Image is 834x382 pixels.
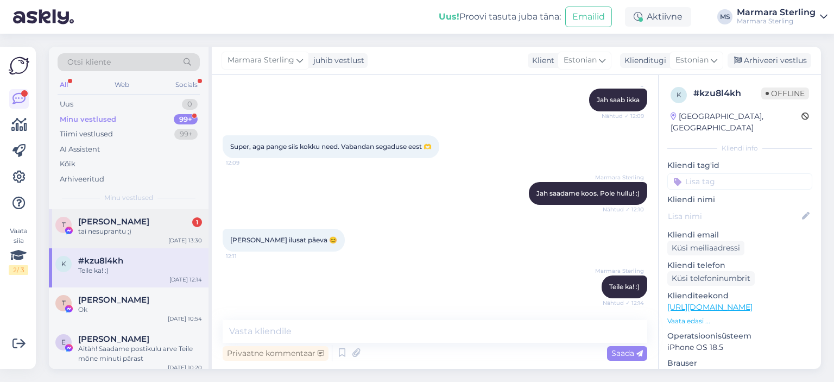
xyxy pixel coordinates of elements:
[667,330,812,342] p: Operatsioonisüsteem
[667,229,812,241] p: Kliendi email
[230,236,337,244] span: [PERSON_NAME] ilusat päeva 😊
[625,7,691,27] div: Aktiivne
[62,221,66,229] span: T
[667,194,812,205] p: Kliendi nimi
[309,55,364,66] div: juhib vestlust
[60,159,75,170] div: Kõik
[609,283,640,291] span: Teile ka! :)
[61,260,66,268] span: k
[667,271,755,286] div: Küsi telefoninumbrit
[528,55,554,66] div: Klient
[228,54,294,66] span: Marmara Sterling
[223,346,328,361] div: Privaatne kommentaar
[78,227,202,236] div: tai nesuprantu ;)
[78,266,202,275] div: Teile ka! :)
[60,144,100,155] div: AI Assistent
[737,8,827,26] a: Marmara SterlingMarmara Sterling
[60,174,104,185] div: Arhiveeritud
[667,260,812,271] p: Kliendi telefon
[737,17,816,26] div: Marmara Sterling
[9,55,29,76] img: Askly Logo
[668,210,800,222] input: Lisa nimi
[104,193,153,203] span: Minu vestlused
[112,78,131,92] div: Web
[667,358,812,369] p: Brauser
[667,160,812,171] p: Kliendi tag'id
[565,7,612,27] button: Emailid
[728,53,811,68] div: Arhiveeri vestlus
[602,112,644,120] span: Nähtud ✓ 12:09
[595,267,644,275] span: Marmara Sterling
[173,78,200,92] div: Socials
[667,342,812,353] p: iPhone OS 18.5
[603,299,644,307] span: Nähtud ✓ 12:14
[226,159,267,167] span: 12:09
[611,348,643,358] span: Saada
[174,129,198,140] div: 99+
[78,305,202,315] div: Ok
[67,57,111,68] span: Otsi kliente
[737,8,816,17] div: Marmara Sterling
[182,99,198,110] div: 0
[667,143,812,153] div: Kliendi info
[667,173,812,190] input: Lisa tag
[761,87,809,99] span: Offline
[667,241,744,255] div: Küsi meiliaadressi
[78,334,149,344] span: Egle Lōsov
[597,96,640,104] span: Jah saab ikka
[667,290,812,302] p: Klienditeekond
[78,217,149,227] span: Tomas Delgado
[9,265,28,275] div: 2 / 3
[168,364,202,372] div: [DATE] 10:20
[693,87,761,100] div: # kzu8l4kh
[78,295,149,305] span: Tauno Rüütli
[226,252,267,260] span: 12:11
[717,9,732,24] div: MS
[667,302,753,312] a: [URL][DOMAIN_NAME]
[174,114,198,125] div: 99+
[78,344,202,364] div: Aitäh! Saadame postikulu arve Teile mõne minuti pärast
[169,275,202,284] div: [DATE] 12:14
[439,11,459,22] b: Uus!
[667,316,812,326] p: Vaata edasi ...
[675,54,709,66] span: Estonian
[168,236,202,245] div: [DATE] 13:30
[62,299,66,307] span: T
[58,78,70,92] div: All
[60,114,116,125] div: Minu vestlused
[595,173,644,181] span: Marmara Sterling
[671,111,801,134] div: [GEOGRAPHIC_DATA], [GEOGRAPHIC_DATA]
[168,315,202,323] div: [DATE] 10:54
[677,91,681,99] span: k
[60,129,113,140] div: Tiimi vestlused
[564,54,597,66] span: Estonian
[536,189,640,197] span: Jah saadame koos. Pole hullu! :)
[230,142,432,151] span: Super, aga pange siis kokku need. Vabandan segaduse eest 🫶
[603,205,644,214] span: Nähtud ✓ 12:10
[192,217,202,227] div: 1
[9,226,28,275] div: Vaata siia
[60,99,73,110] div: Uus
[61,338,66,346] span: E
[620,55,666,66] div: Klienditugi
[78,256,123,266] span: #kzu8l4kh
[439,10,561,23] div: Proovi tasuta juba täna:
